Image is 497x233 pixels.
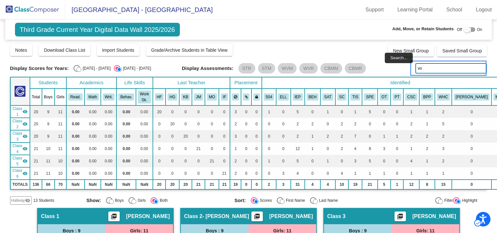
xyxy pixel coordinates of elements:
[101,130,116,143] td: 0.00
[219,180,230,189] td: 21
[230,77,262,89] th: Placement
[97,44,140,56] button: Import Students
[155,93,164,101] button: HF
[42,167,55,180] td: 11
[66,105,85,118] td: 0.00
[10,155,30,167] td: Megan Ost - No Class Name
[378,118,391,130] td: 0
[262,167,276,180] td: 0
[305,143,320,155] td: 1
[251,155,262,167] td: 0
[85,105,101,118] td: 0.00
[166,155,179,167] td: 0
[74,65,151,72] mat-radio-group: Select an option
[205,105,219,118] td: 0
[320,167,335,180] td: 0
[55,143,67,155] td: 11
[276,118,291,130] td: 0
[30,77,67,89] th: Students
[10,167,30,180] td: Isabella Forget - Isabella Forget
[230,180,241,189] td: 19
[452,130,491,143] td: 0
[181,93,190,101] button: KB
[10,105,30,118] td: Hymandria Ferrell - No Class Name
[66,130,85,143] td: 0.00
[251,105,262,118] td: 0
[471,5,497,15] a: Logout
[335,105,348,118] td: 0
[166,167,179,180] td: 0
[403,118,419,130] td: 2
[205,155,219,167] td: 21
[388,45,434,57] button: New Small Group
[194,93,203,101] button: JM
[136,143,153,155] td: 0.00
[30,155,42,167] td: 21
[192,155,205,167] td: 0
[452,118,491,130] td: 0
[320,118,335,130] td: 0
[205,118,219,130] td: 0
[230,167,241,180] td: 2
[435,118,452,130] td: 5
[87,93,99,101] button: Math
[391,130,403,143] td: 1
[291,167,305,180] td: 4
[276,143,291,155] td: 0
[116,77,153,89] th: Life Skills
[262,118,276,130] td: 0
[415,63,487,74] input: Search...
[136,118,153,130] td: 0.00
[335,180,348,189] td: 10
[264,93,274,101] button: 504
[362,105,378,118] td: 5
[391,105,403,118] td: 0
[360,5,497,15] div: Page Menu
[116,167,136,180] td: 0.00
[66,167,85,180] td: 0.00
[42,105,55,118] td: 9
[251,180,262,189] td: 0
[438,199,443,204] input: Filter
[166,180,179,189] td: 20
[101,167,116,180] td: 0.00
[219,155,230,167] td: 0
[393,48,429,53] span: New Small Group
[192,130,205,143] td: 0
[101,155,116,167] td: 0.00
[101,143,116,155] td: 0.00
[136,105,153,118] td: 0.00
[85,130,101,143] td: 0.00
[380,93,389,101] button: OT
[116,155,136,167] td: 0.00
[320,180,335,189] td: 4
[348,180,362,189] td: 19
[335,118,348,130] td: 2
[452,143,491,155] td: 0
[435,143,452,155] td: 3
[435,130,452,143] td: 2
[262,105,276,118] td: 1
[153,155,166,167] td: 0
[205,180,219,189] td: 21
[219,118,230,130] td: 0
[320,130,335,143] td: 2
[477,27,482,33] span: On
[419,180,435,189] td: 8
[153,77,230,89] th: Last Teacher
[320,63,342,74] mat-chip: CBMM
[241,118,252,130] td: 0
[241,155,252,167] td: 0
[392,5,438,15] a: Learning Portal
[378,130,391,143] td: 1
[205,143,219,155] td: 0
[30,89,42,105] th: Total
[10,44,33,56] button: Notes
[335,167,348,180] td: 4
[403,143,419,155] td: 1
[166,143,179,155] td: 0
[262,143,276,155] td: 0
[192,105,205,118] td: 0
[251,167,262,180] td: 0
[154,199,158,204] input: Both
